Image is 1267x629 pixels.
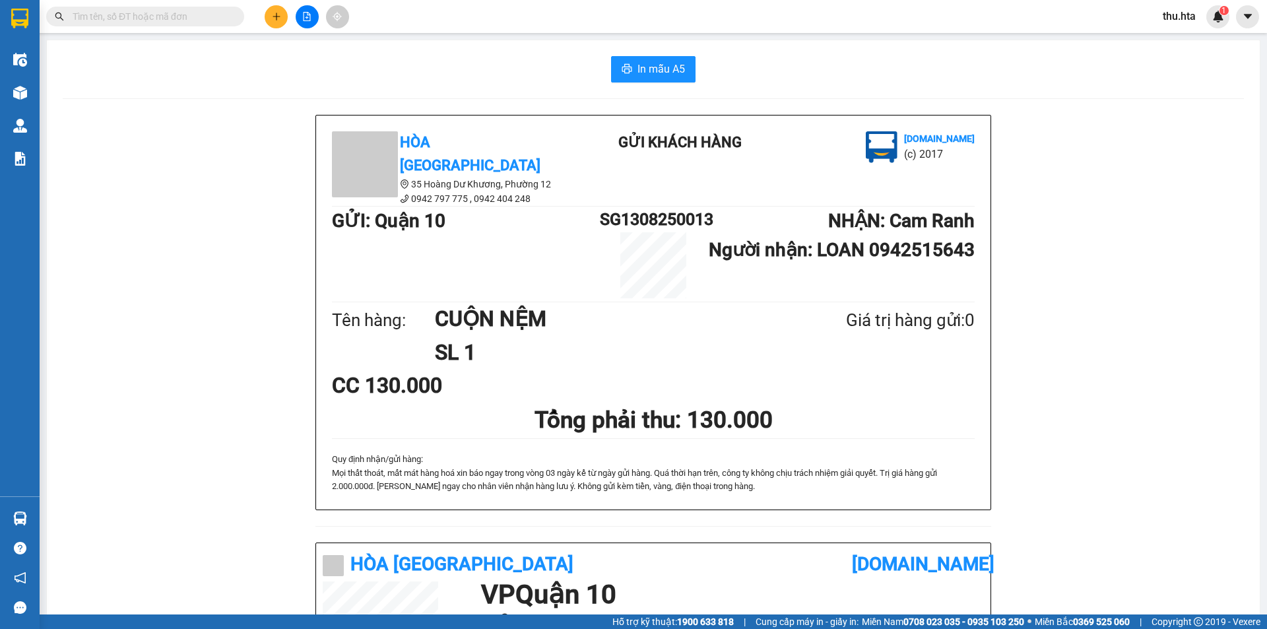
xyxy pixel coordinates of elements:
[81,19,131,81] b: Gửi khách hàng
[13,53,27,67] img: warehouse-icon
[618,134,742,150] b: Gửi khách hàng
[1221,6,1226,15] span: 1
[828,210,975,232] b: NHẬN : Cam Ranh
[272,12,281,21] span: plus
[904,133,975,144] b: [DOMAIN_NAME]
[1219,6,1229,15] sup: 1
[265,5,288,28] button: plus
[1073,616,1130,627] strong: 0369 525 060
[435,302,782,335] h1: CUỘN NỆM
[332,307,435,334] div: Tên hàng:
[1140,614,1142,629] span: |
[55,12,64,21] span: search
[637,61,685,77] span: In mẫu A5
[904,146,975,162] li: (c) 2017
[852,553,994,575] b: [DOMAIN_NAME]
[14,601,26,614] span: message
[333,12,342,21] span: aim
[1035,614,1130,629] span: Miền Bắc
[332,467,975,494] p: Mọi thất thoát, mất mát hàng hoá xin báo ngay trong vòng 03 ngày kể từ ngày gửi hà...
[400,180,409,189] span: environment
[14,542,26,554] span: question-circle
[1194,617,1203,626] span: copyright
[13,512,27,525] img: warehouse-icon
[296,5,319,28] button: file-add
[11,9,28,28] img: logo-vxr
[481,581,977,608] h1: VP Quận 10
[622,63,632,76] span: printer
[744,614,746,629] span: |
[1212,11,1224,22] img: icon-new-feature
[332,210,445,232] b: GỬI : Quận 10
[435,336,782,369] h1: SL 1
[16,85,67,170] b: Hòa [GEOGRAPHIC_DATA]
[326,5,349,28] button: aim
[612,614,734,629] span: Hỗ trợ kỹ thuật:
[1236,5,1259,28] button: caret-down
[1152,8,1206,24] span: thu.hta
[400,194,409,203] span: phone
[903,616,1024,627] strong: 0708 023 035 - 0935 103 250
[332,177,569,191] li: 35 Hoàng Dư Khương, Phường 12
[862,614,1024,629] span: Miền Nam
[600,207,707,232] h1: SG1308250013
[1242,11,1254,22] span: caret-down
[143,17,175,48] img: logo.jpg
[866,131,897,163] img: logo.jpg
[73,9,228,24] input: Tìm tên, số ĐT hoặc mã đơn
[111,50,181,61] b: [DOMAIN_NAME]
[782,307,975,334] div: Giá trị hàng gửi: 0
[332,369,544,402] div: CC 130.000
[709,239,975,261] b: Người nhận : LOAN 0942515643
[302,12,311,21] span: file-add
[332,402,975,438] h1: Tổng phải thu: 130.000
[332,191,569,206] li: 0942 797 775 , 0942 404 248
[332,453,975,493] div: Quy định nhận/gửi hàng :
[350,553,573,575] b: Hòa [GEOGRAPHIC_DATA]
[14,572,26,584] span: notification
[13,86,27,100] img: warehouse-icon
[756,614,859,629] span: Cung cấp máy in - giấy in:
[111,63,181,79] li: (c) 2017
[1027,619,1031,624] span: ⚪️
[611,56,696,83] button: printerIn mẫu A5
[13,152,27,166] img: solution-icon
[13,119,27,133] img: warehouse-icon
[400,134,540,174] b: Hòa [GEOGRAPHIC_DATA]
[677,616,734,627] strong: 1900 633 818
